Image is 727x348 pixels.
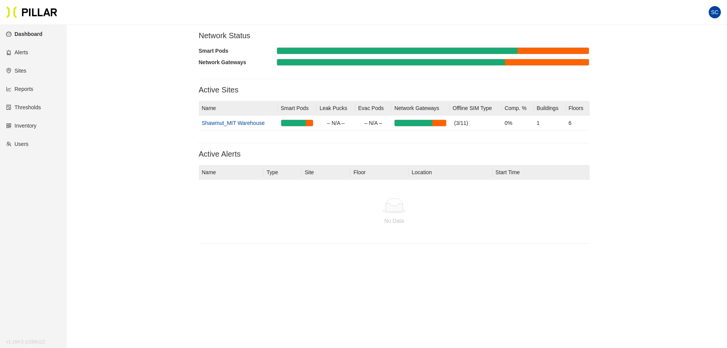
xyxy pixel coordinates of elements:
[6,86,33,92] a: line-chartReports
[199,101,278,116] th: Name
[263,165,301,180] th: Type
[278,101,317,116] th: Smart Pods
[391,101,450,116] th: Network Gateways
[6,49,28,55] a: alertAlerts
[202,120,265,126] a: Shawmut_MIT Warehouse
[566,116,590,131] td: 6
[6,31,42,37] a: dashboardDashboard
[199,58,277,66] div: Network Gateways
[199,165,264,180] th: Name
[319,119,352,127] div: – N/A –
[492,165,589,180] th: Start Time
[6,123,37,129] a: qrcodeInventory
[199,149,590,159] h3: Active Alerts
[316,101,355,116] th: Leak Pucks
[6,141,29,147] a: teamUsers
[199,47,277,55] div: Smart Pods
[301,165,350,180] th: Site
[6,104,41,110] a: exceptionThresholds
[355,101,392,116] th: Evac Pods
[205,217,584,225] div: No Data
[6,6,57,18] img: Pillar Technologies
[358,119,388,127] div: – N/A –
[534,101,565,116] th: Buildings
[501,101,534,116] th: Comp. %
[501,116,534,131] td: 0%
[566,101,590,116] th: Floors
[199,85,590,95] h3: Active Sites
[454,120,468,126] span: (3/11)
[409,165,493,180] th: Location
[350,165,409,180] th: Floor
[450,101,501,116] th: Offline SIM Type
[6,68,26,74] a: environmentSites
[534,116,565,131] td: 1
[199,31,590,40] h3: Network Status
[711,6,718,18] span: SC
